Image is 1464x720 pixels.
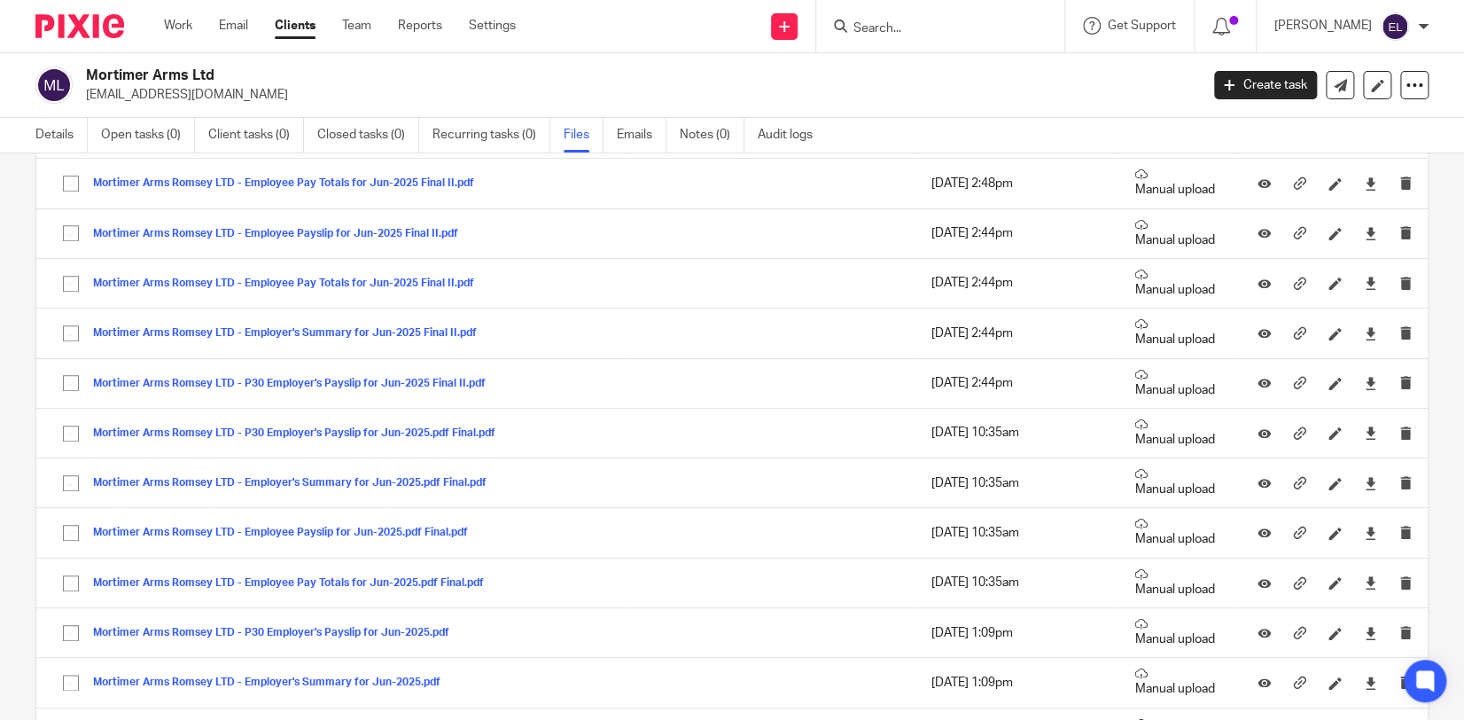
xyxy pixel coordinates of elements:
p: [DATE] 1:09pm [931,674,1100,692]
input: Select [54,417,88,450]
a: Download [1364,224,1377,242]
a: Download [1364,424,1377,442]
button: Mortimer Arms Romsey LTD - Employee Payslip for Jun-2025 Final II.pdf [93,228,471,240]
p: Manual upload [1134,268,1215,299]
input: Select [54,317,88,350]
a: Download [1364,624,1377,642]
span: Get Support [1108,20,1176,32]
button: Mortimer Arms Romsey LTD - Employer's Summary for Jun-2025 Final II.pdf [93,327,490,340]
p: Manual upload [1134,517,1215,548]
button: Mortimer Arms Romsey LTD - Employer's Summary for Jun-2025.pdf Final.pdf [93,477,500,489]
a: Client tasks (0) [208,118,304,153]
a: Email [219,17,248,35]
a: Team [342,17,371,35]
p: Manual upload [1134,467,1215,498]
p: [DATE] 2:44pm [931,224,1100,242]
a: Download [1364,574,1377,591]
a: Download [1364,474,1377,492]
button: Mortimer Arms Romsey LTD - Employee Pay Totals for Jun-2025 Final II.pdf [93,278,487,290]
a: Audit logs [758,118,826,153]
a: Create task [1214,71,1317,99]
a: Download [1364,674,1377,692]
p: [DATE] 1:09pm [931,624,1100,642]
input: Select [54,267,88,301]
img: svg%3E [1381,12,1409,41]
p: Manual upload [1134,418,1215,449]
input: Select [54,167,88,200]
button: Mortimer Arms Romsey LTD - P30 Employer's Payslip for Jun-2025 Final II.pdf [93,378,499,390]
a: Reports [398,17,442,35]
a: Clients [275,17,315,35]
a: Download [1364,325,1377,342]
a: Details [35,118,88,153]
input: Select [54,216,88,250]
input: Select [54,616,88,650]
p: [DATE] 10:35am [931,424,1100,442]
p: Manual upload [1134,567,1215,599]
p: [DATE] 2:44pm [931,325,1100,342]
a: Download [1364,524,1377,542]
a: Download [1364,374,1377,392]
a: Open tasks (0) [101,118,195,153]
p: [DATE] 2:44pm [931,274,1100,292]
p: Manual upload [1134,218,1215,249]
input: Select [54,516,88,550]
button: Mortimer Arms Romsey LTD - Employee Pay Totals for Jun-2025.pdf Final.pdf [93,577,497,590]
button: Mortimer Arms Romsey LTD - P30 Employer's Payslip for Jun-2025.pdf Final.pdf [93,427,509,440]
a: Files [564,118,604,153]
a: Closed tasks (0) [317,118,419,153]
p: Manual upload [1134,368,1215,399]
a: Notes (0) [680,118,744,153]
p: Manual upload [1134,617,1215,648]
a: Download [1364,275,1377,293]
input: Select [54,567,88,600]
p: [DATE] 2:44pm [931,374,1100,392]
p: [DATE] 10:35am [931,524,1100,542]
h2: Mortimer Arms Ltd [86,67,967,85]
p: Manual upload [1134,667,1215,698]
p: Manual upload [1134,317,1215,348]
button: Mortimer Arms Romsey LTD - Employer's Summary for Jun-2025.pdf [93,677,454,689]
img: Pixie [35,14,124,38]
p: [EMAIL_ADDRESS][DOMAIN_NAME] [86,86,1188,104]
a: Recurring tasks (0) [432,118,550,153]
a: Download [1364,175,1377,192]
input: Search [852,21,1011,37]
input: Select [54,466,88,500]
a: Settings [469,17,516,35]
p: [DATE] 2:48pm [931,175,1100,192]
p: [DATE] 10:35am [931,574,1100,591]
p: Manual upload [1134,168,1215,199]
button: Mortimer Arms Romsey LTD - P30 Employer's Payslip for Jun-2025.pdf [93,627,463,639]
button: Mortimer Arms Romsey LTD - Employee Pay Totals for Jun-2025 Final II.pdf [93,177,487,190]
button: Mortimer Arms Romsey LTD - Employee Payslip for Jun-2025.pdf Final.pdf [93,527,481,539]
input: Select [54,366,88,400]
a: Emails [617,118,666,153]
a: Work [164,17,192,35]
p: [DATE] 10:35am [931,474,1100,492]
img: svg%3E [35,67,73,104]
input: Select [54,666,88,700]
p: [PERSON_NAME] [1274,17,1372,35]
